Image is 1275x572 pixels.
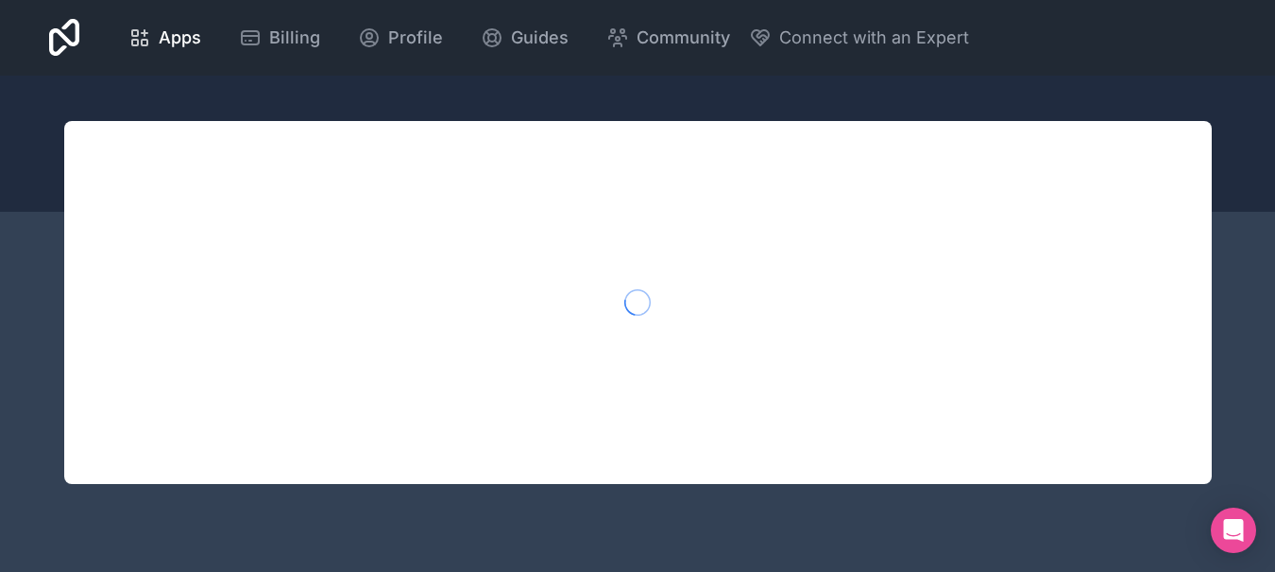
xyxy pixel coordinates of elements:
a: Profile [343,17,458,59]
span: Apps [159,25,201,51]
button: Connect with an Expert [749,25,969,51]
span: Profile [388,25,443,51]
a: Apps [113,17,216,59]
a: Guides [466,17,584,59]
span: Connect with an Expert [779,25,969,51]
a: Billing [224,17,335,59]
a: Community [591,17,745,59]
span: Billing [269,25,320,51]
span: Community [637,25,730,51]
div: Open Intercom Messenger [1211,508,1256,553]
span: Guides [511,25,569,51]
